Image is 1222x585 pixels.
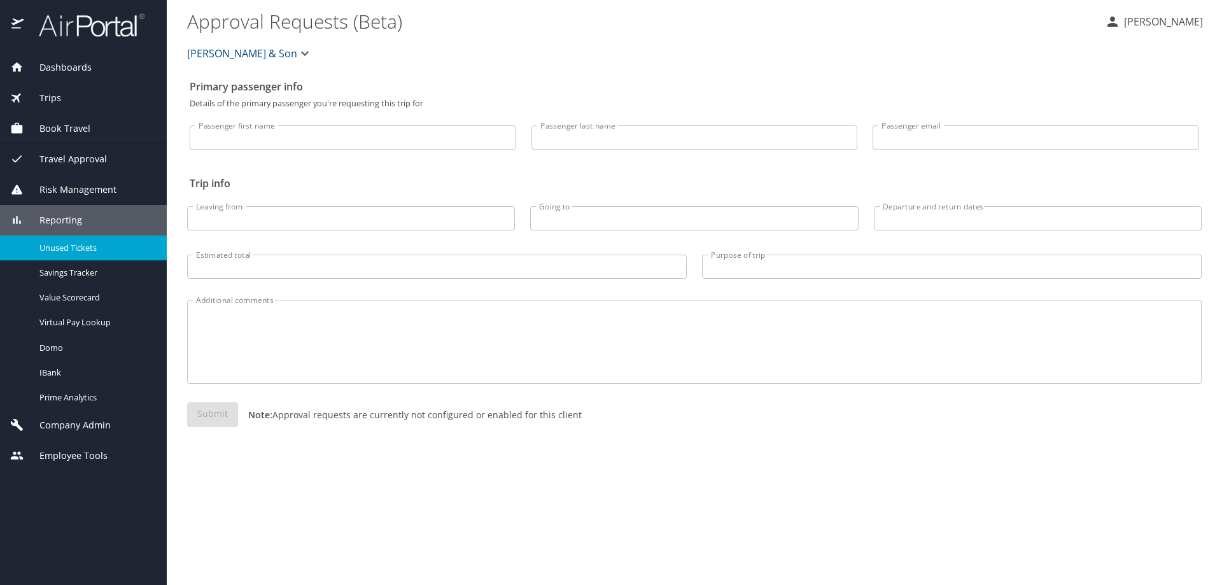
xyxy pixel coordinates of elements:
[24,152,107,166] span: Travel Approval
[187,45,297,62] span: [PERSON_NAME] & Son
[24,122,90,136] span: Book Travel
[24,213,82,227] span: Reporting
[39,267,151,279] span: Savings Tracker
[187,1,1095,41] h1: Approval Requests (Beta)
[248,409,272,421] strong: Note:
[24,91,61,105] span: Trips
[190,76,1199,97] h2: Primary passenger info
[39,391,151,404] span: Prime Analytics
[190,173,1199,194] h2: Trip info
[39,367,151,379] span: IBank
[24,60,92,74] span: Dashboards
[39,292,151,304] span: Value Scorecard
[190,99,1199,108] p: Details of the primary passenger you're requesting this trip for
[11,13,25,38] img: icon-airportal.png
[39,342,151,354] span: Domo
[238,408,582,421] p: Approval requests are currently not configured or enabled for this client
[25,13,144,38] img: airportal-logo.png
[24,449,108,463] span: Employee Tools
[24,418,111,432] span: Company Admin
[182,41,318,66] button: [PERSON_NAME] & Son
[1100,10,1208,33] button: [PERSON_NAME]
[24,183,116,197] span: Risk Management
[1120,14,1203,29] p: [PERSON_NAME]
[39,316,151,328] span: Virtual Pay Lookup
[39,242,151,254] span: Unused Tickets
